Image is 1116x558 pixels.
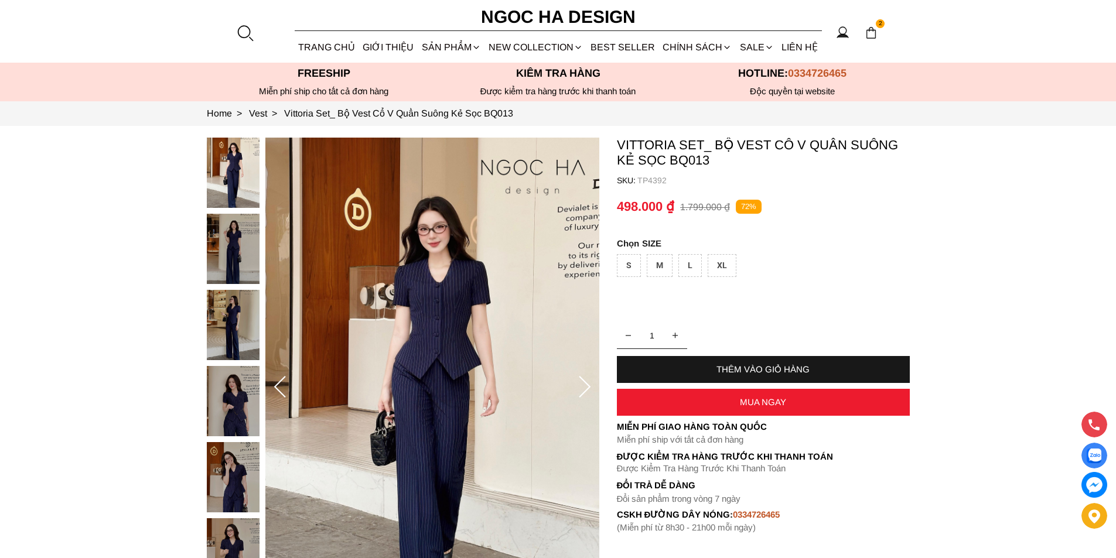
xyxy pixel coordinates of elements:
[207,214,260,284] img: Vittoria Set_ Bộ Vest Cổ V Quần Suông Kẻ Sọc BQ013_mini_1
[680,201,730,213] p: 1.799.000 ₫
[617,494,741,504] font: Đổi sản phẩm trong vòng 7 ngày
[617,480,910,490] h6: Đổi trả dễ dàng
[207,442,260,512] img: Vittoria Set_ Bộ Vest Cổ V Quần Suông Kẻ Sọc BQ013_mini_4
[876,19,885,29] span: 2
[284,108,513,118] a: Link to Vittoria Set_ Bộ Vest Cổ V Quần Suông Kẻ Sọc BQ013
[207,108,249,118] a: Link to Home
[470,3,646,31] a: Ngoc Ha Design
[617,254,641,277] div: S
[232,108,247,118] span: >
[207,138,260,208] img: Vittoria Set_ Bộ Vest Cổ V Quần Suông Kẻ Sọc BQ013_mini_0
[207,290,260,360] img: Vittoria Set_ Bộ Vest Cổ V Quần Suông Kẻ Sọc BQ013_mini_2
[516,67,600,79] font: Kiểm tra hàng
[587,32,659,63] a: BEST SELLER
[1081,472,1107,498] a: messenger
[359,32,418,63] a: GIỚI THIỆU
[788,67,847,79] span: 0334726465
[617,451,910,462] p: Được Kiểm Tra Hàng Trước Khi Thanh Toán
[207,86,441,97] div: Miễn phí ship cho tất cả đơn hàng
[1087,449,1101,463] img: Display image
[736,32,777,63] a: SALE
[617,176,637,185] h6: SKU:
[295,32,359,63] a: TRANG CHỦ
[207,366,260,436] img: Vittoria Set_ Bộ Vest Cổ V Quần Suông Kẻ Sọc BQ013_mini_3
[617,199,674,214] p: 498.000 ₫
[617,434,743,444] font: Miễn phí ship với tất cả đơn hàng
[617,324,687,347] input: Quantity input
[267,108,282,118] span: >
[708,254,736,277] div: XL
[617,397,910,407] div: MUA NGAY
[617,238,910,248] p: SIZE
[637,176,910,185] p: TP4392
[617,509,733,519] font: cskh đường dây nóng:
[484,32,586,63] a: NEW COLLECTION
[418,32,484,63] div: SẢN PHẨM
[675,86,910,97] h6: Độc quyền tại website
[617,138,910,168] p: Vittoria Set_ Bộ Vest Cổ V Quần Suông Kẻ Sọc BQ013
[617,522,756,532] font: (Miễn phí từ 8h30 - 21h00 mỗi ngày)
[1081,443,1107,468] a: Display image
[659,32,736,63] div: Chính sách
[736,200,762,214] p: 72%
[617,463,910,474] p: Được Kiểm Tra Hàng Trước Khi Thanh Toán
[678,254,702,277] div: L
[441,86,675,97] p: Được kiểm tra hàng trước khi thanh toán
[249,108,284,118] a: Link to Vest
[865,26,878,39] img: img-CART-ICON-ksit0nf1
[617,422,767,432] font: Miễn phí giao hàng toàn quốc
[733,509,780,519] font: 0334726465
[777,32,821,63] a: LIÊN HỆ
[207,67,441,80] p: Freeship
[617,364,910,374] div: THÊM VÀO GIỎ HÀNG
[675,67,910,80] p: Hotline:
[647,254,673,277] div: M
